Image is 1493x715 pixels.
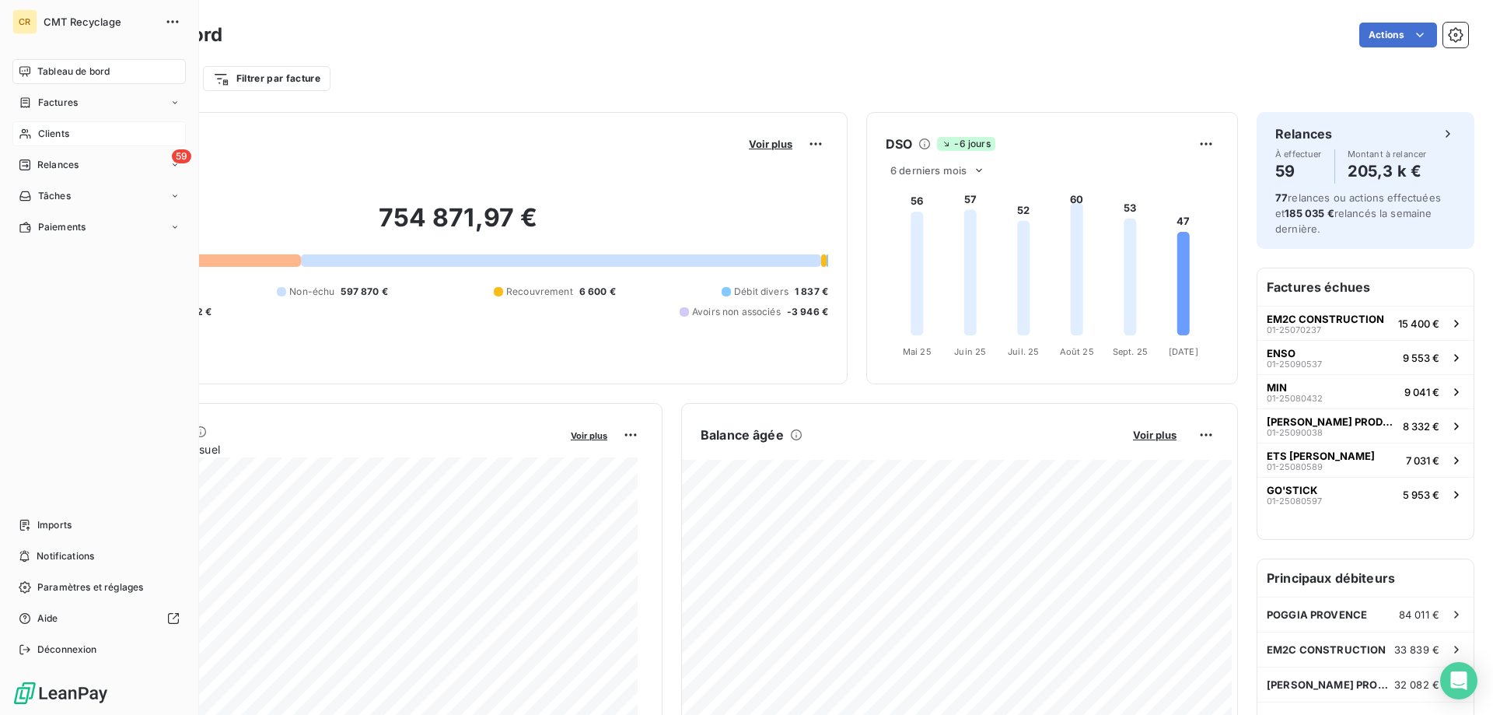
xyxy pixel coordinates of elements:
[37,65,110,79] span: Tableau de bord
[1359,23,1437,47] button: Actions
[744,137,797,151] button: Voir plus
[571,430,607,441] span: Voir plus
[1257,477,1474,511] button: GO'STICK01-250805975 953 €
[37,158,79,172] span: Relances
[1257,306,1474,340] button: EM2C CONSTRUCTION01-2507023715 400 €
[38,96,78,110] span: Factures
[172,149,191,163] span: 59
[1275,191,1441,235] span: relances ou actions effectuées et relancés la semaine dernière.
[1275,149,1322,159] span: À effectuer
[1267,381,1287,394] span: MIN
[1267,347,1295,359] span: ENSO
[903,346,932,357] tspan: Mai 25
[566,428,612,442] button: Voir plus
[1394,678,1439,691] span: 32 082 €
[1348,159,1427,184] h4: 205,3 k €
[1257,374,1474,408] button: MIN01-250804329 041 €
[787,305,828,319] span: -3 946 €
[749,138,792,150] span: Voir plus
[341,285,387,299] span: 597 870 €
[1267,394,1323,403] span: 01-25080432
[37,643,97,657] span: Déconnexion
[1404,386,1439,398] span: 9 041 €
[37,518,72,532] span: Imports
[1267,415,1397,428] span: [PERSON_NAME] PRODUCTION
[88,202,828,249] h2: 754 871,97 €
[1275,124,1332,143] h6: Relances
[37,612,58,626] span: Aide
[12,606,186,631] a: Aide
[1267,313,1384,325] span: EM2C CONSTRUCTION
[1113,346,1148,357] tspan: Sept. 25
[37,580,143,594] span: Paramètres et réglages
[12,681,109,706] img: Logo LeanPay
[1267,496,1322,506] span: 01-25080597
[1267,462,1323,471] span: 01-25080589
[1257,443,1474,477] button: ETS [PERSON_NAME]01-250805897 031 €
[12,9,37,34] div: CR
[1267,484,1317,496] span: GO'STICK
[701,426,784,444] h6: Balance âgée
[1008,346,1039,357] tspan: Juil. 25
[886,135,912,153] h6: DSO
[1267,678,1394,691] span: [PERSON_NAME] PRODUCTION
[1406,454,1439,467] span: 7 031 €
[937,137,995,151] span: -6 jours
[38,189,71,203] span: Tâches
[1348,149,1427,159] span: Montant à relancer
[1257,408,1474,443] button: [PERSON_NAME] PRODUCTION01-250900388 332 €
[1169,346,1198,357] tspan: [DATE]
[38,127,69,141] span: Clients
[37,549,94,563] span: Notifications
[1267,450,1375,462] span: ETS [PERSON_NAME]
[795,285,828,299] span: 1 837 €
[1399,608,1439,621] span: 84 011 €
[890,164,967,177] span: 6 derniers mois
[1440,662,1477,699] div: Open Intercom Messenger
[1275,191,1288,204] span: 77
[1267,608,1367,621] span: POGGIA PROVENCE
[1403,489,1439,501] span: 5 953 €
[1275,159,1322,184] h4: 59
[1128,428,1181,442] button: Voir plus
[1403,420,1439,433] span: 8 332 €
[44,16,156,28] span: CMT Recyclage
[1267,359,1322,369] span: 01-25090537
[1398,317,1439,330] span: 15 400 €
[954,346,986,357] tspan: Juin 25
[88,441,560,457] span: Chiffre d'affaires mensuel
[1267,325,1321,335] span: 01-25070237
[506,285,573,299] span: Recouvrement
[1257,340,1474,374] button: ENSO01-250905379 553 €
[734,285,788,299] span: Débit divers
[38,220,86,234] span: Paiements
[1267,428,1323,437] span: 01-25090038
[289,285,334,299] span: Non-échu
[579,285,616,299] span: 6 600 €
[1257,559,1474,597] h6: Principaux débiteurs
[1267,643,1386,656] span: EM2C CONSTRUCTION
[1403,352,1439,364] span: 9 553 €
[1285,207,1334,219] span: 185 035 €
[1060,346,1094,357] tspan: Août 25
[1257,268,1474,306] h6: Factures échues
[692,305,781,319] span: Avoirs non associés
[203,66,330,91] button: Filtrer par facture
[1133,429,1177,441] span: Voir plus
[1394,643,1439,656] span: 33 839 €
